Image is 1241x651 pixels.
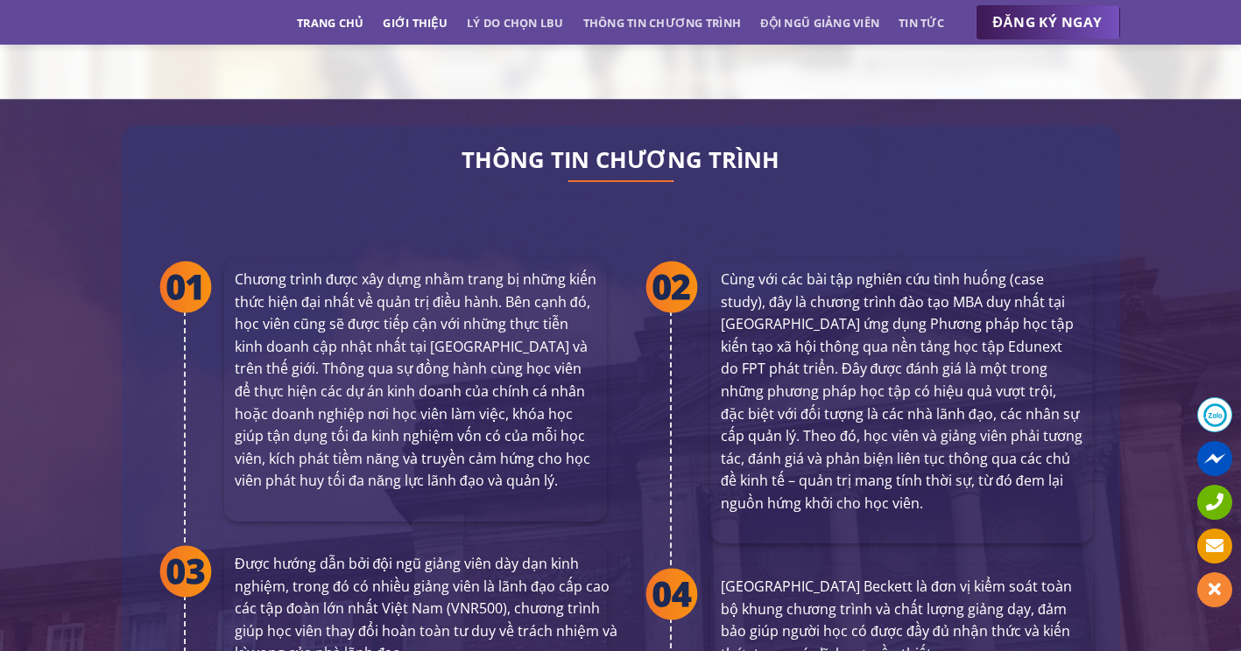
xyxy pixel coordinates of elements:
span: ĐĂNG KÝ NGAY [993,11,1103,33]
a: Trang chủ [297,7,363,38]
a: Giới thiệu [383,7,448,38]
p: Cùng với các bài tập nghiên cứu tình huống (case study), đây là chương trình đào tạo MBA duy nhất... [721,269,1082,515]
a: ĐĂNG KÝ NGAY [976,5,1120,40]
p: Chương trình được xây dựng nhằm trang bị những kiến thức hiện đại nhất về quản trị điều hành. Bên... [235,269,596,493]
a: Lý do chọn LBU [467,7,564,38]
a: Tin tức [899,7,944,38]
a: Thông tin chương trình [583,7,742,38]
a: Đội ngũ giảng viên [760,7,879,38]
h2: THÔNG TIN CHƯƠNG TRÌNH [148,151,1094,169]
img: line-lbu.jpg [568,180,673,182]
